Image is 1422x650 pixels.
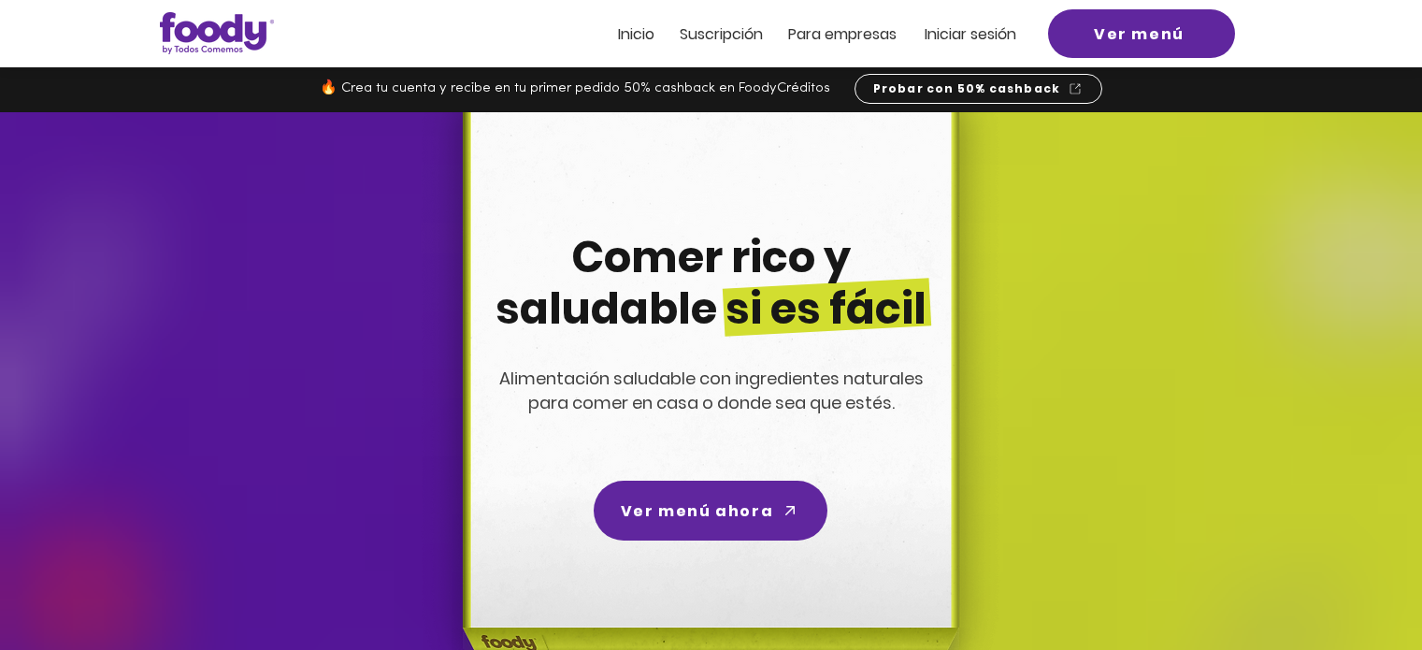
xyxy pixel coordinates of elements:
[788,26,897,42] a: Para empresas
[1094,22,1185,46] span: Ver menú
[680,26,763,42] a: Suscripción
[788,23,806,45] span: Pa
[1048,9,1235,58] a: Ver menú
[320,81,830,95] span: 🔥 Crea tu cuenta y recibe en tu primer pedido 50% cashback en FoodyCréditos
[594,481,827,541] a: Ver menú ahora
[160,152,627,620] img: left-dish-compress.png
[925,26,1016,42] a: Iniciar sesión
[618,26,654,42] a: Inicio
[618,23,654,45] span: Inicio
[621,499,773,523] span: Ver menú ahora
[873,80,1061,97] span: Probar con 50% cashback
[499,367,924,414] span: Alimentación saludable con ingredientes naturales para comer en casa o donde sea que estés.
[855,74,1102,104] a: Probar con 50% cashback
[160,12,274,54] img: Logo_Foody V2.0.0 (3).png
[806,23,897,45] span: ra empresas
[496,227,926,339] span: Comer rico y saludable si es fácil
[925,23,1016,45] span: Iniciar sesión
[680,23,763,45] span: Suscripción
